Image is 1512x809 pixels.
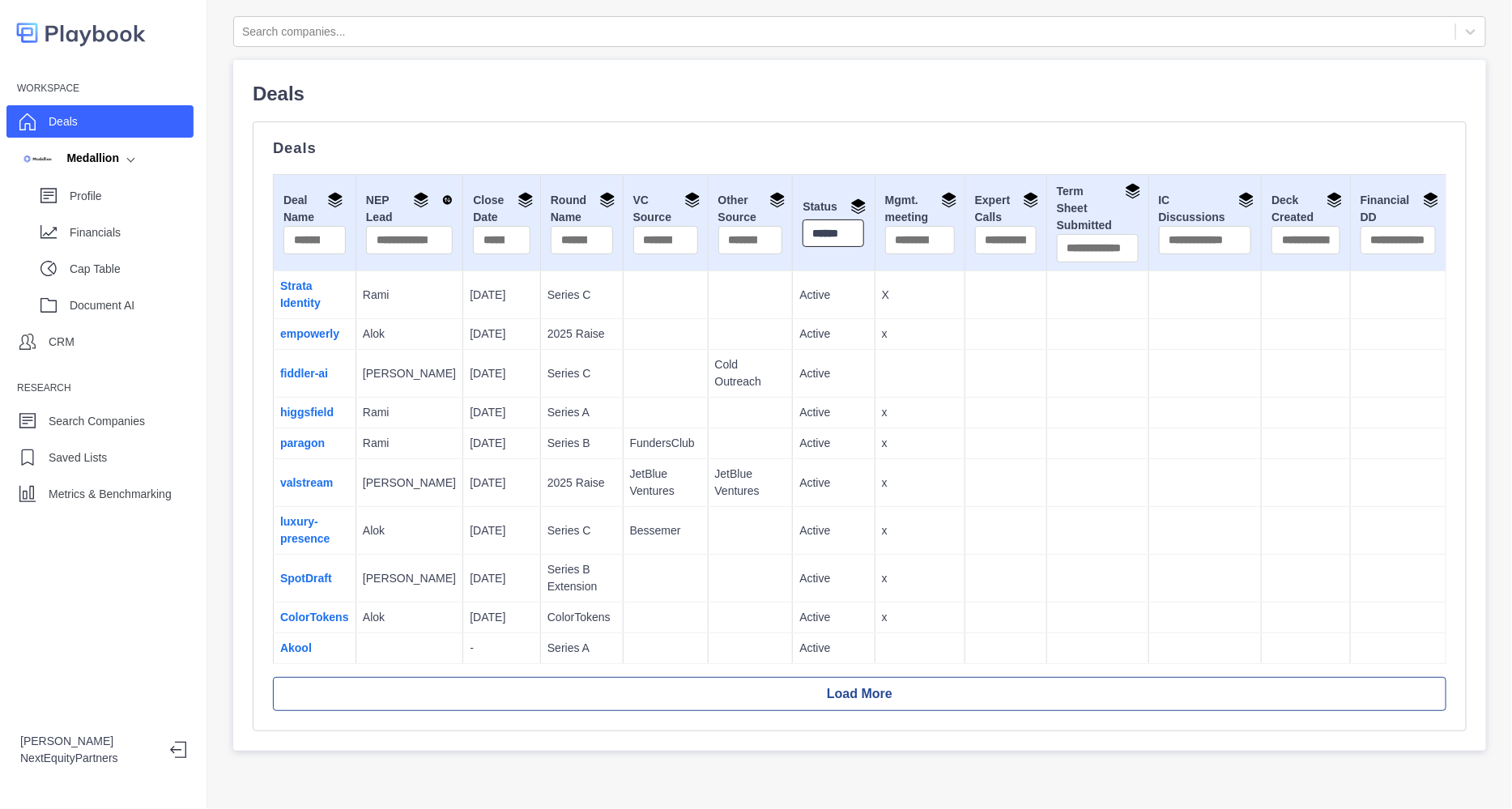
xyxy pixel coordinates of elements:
p: Active [799,570,867,587]
p: [DATE] [470,609,534,626]
p: Document AI [70,297,194,314]
p: Metrics & Benchmarking [49,486,172,503]
p: Active [799,640,867,657]
p: Series C [547,287,616,304]
p: [PERSON_NAME] [363,365,456,382]
p: Active [799,287,867,304]
p: JetBlue Ventures [715,466,786,500]
p: [DATE] [470,570,534,587]
div: Financial DD [1361,192,1436,226]
p: Rami [363,435,456,452]
p: Series A [547,640,616,657]
p: Active [799,609,867,626]
p: X [882,287,958,304]
img: Group By [941,192,957,208]
p: [DATE] [470,404,534,421]
div: Expert Calls [975,192,1037,226]
p: Deals [273,142,1446,155]
a: ColorTokens [280,611,349,624]
p: FundersClub [630,435,701,452]
p: [DATE] [470,365,534,382]
p: - [470,640,534,657]
div: Mgmt. meeting [885,192,955,226]
img: Group By [1327,192,1343,208]
p: Series C [547,365,616,382]
p: Active [799,475,867,492]
div: IC Discussions [1159,192,1252,226]
img: Group By [327,192,343,208]
p: 2025 Raise [547,475,616,492]
a: fiddler-ai [280,367,328,380]
p: [PERSON_NAME] [20,733,157,750]
p: Alok [363,326,456,343]
div: NEP Lead [366,192,453,226]
img: logo-colored [16,16,146,49]
img: company image [20,150,55,166]
p: x [882,326,958,343]
a: valstream [280,476,333,489]
img: Group By [1125,183,1141,199]
p: Profile [70,188,194,205]
a: SpotDraft [280,572,332,585]
p: Financials [70,224,194,241]
p: Series B Extension [547,561,616,595]
p: Bessemer [630,522,701,539]
div: Medallion [20,150,119,167]
img: Group By [684,192,701,208]
img: Group By [517,192,534,208]
p: Deals [253,79,1467,109]
p: [DATE] [470,522,534,539]
img: Group By [769,192,786,208]
p: JetBlue Ventures [630,466,701,500]
p: Series C [547,522,616,539]
p: Cold Outreach [715,356,786,390]
p: Saved Lists [49,449,107,466]
p: Deals [49,113,78,130]
p: Alok [363,609,456,626]
img: Group By [413,192,429,208]
p: x [882,609,958,626]
img: Group By [850,198,867,215]
a: empowerly [280,327,339,340]
img: Sort [442,192,453,208]
p: Rami [363,404,456,421]
div: Deck Created [1271,192,1340,226]
div: Round Name [551,192,613,226]
div: Status [803,198,864,219]
p: NextEquityPartners [20,750,157,767]
p: x [882,522,958,539]
p: [PERSON_NAME] [363,570,456,587]
p: Active [799,365,867,382]
p: Active [799,435,867,452]
p: [PERSON_NAME] [363,475,456,492]
img: Group By [1423,192,1439,208]
p: [DATE] [470,287,534,304]
a: luxury-presence [280,515,330,545]
img: Group By [599,192,615,208]
p: [DATE] [470,475,534,492]
p: 2025 Raise [547,326,616,343]
p: Active [799,326,867,343]
a: paragon [280,436,325,449]
p: Cap Table [70,261,194,278]
a: Akool [280,641,312,654]
div: Other Source [718,192,783,226]
div: Close Date [473,192,530,226]
a: higgsfield [280,406,334,419]
div: VC Source [633,192,698,226]
p: x [882,404,958,421]
p: Active [799,522,867,539]
p: Active [799,404,867,421]
img: Group By [1238,192,1254,208]
img: Group By [1023,192,1039,208]
p: Search Companies [49,413,145,430]
button: Load More [273,677,1446,711]
p: Series B [547,435,616,452]
p: [DATE] [470,326,534,343]
p: CRM [49,334,75,351]
p: Rami [363,287,456,304]
div: Term Sheet Submitted [1057,183,1139,234]
p: [DATE] [470,435,534,452]
a: Strata Identity [280,279,321,309]
p: x [882,570,958,587]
